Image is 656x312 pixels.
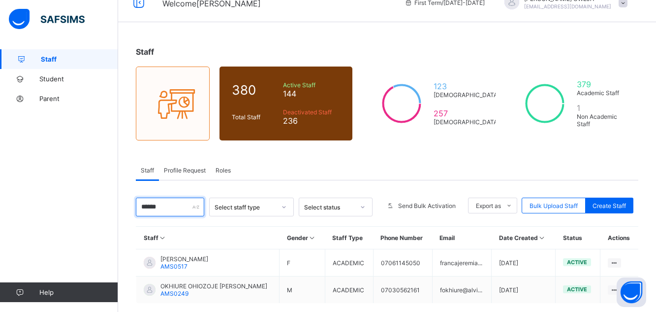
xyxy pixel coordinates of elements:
span: Academic Staff [577,89,626,97]
th: Phone Number [373,227,432,249]
div: Total Staff [229,111,281,123]
span: [DEMOGRAPHIC_DATA] [434,118,500,126]
th: Date Created [492,227,556,249]
span: Help [39,288,118,296]
td: M [280,277,325,304]
span: AMS0249 [160,290,188,297]
th: Actions [600,227,638,249]
th: Email [432,227,492,249]
span: OKHIURE OHIOZOJE [PERSON_NAME] [160,282,267,290]
td: fokhiure@alvi... [432,277,492,304]
span: Bulk Upload Staff [530,202,578,209]
span: [PERSON_NAME] [160,255,208,263]
span: 380 [232,82,278,98]
span: Send Bulk Activation [398,202,456,209]
span: 123 [434,81,500,91]
span: Staff [141,167,154,174]
i: Sort in Ascending Order [308,234,316,242]
span: 1 [577,103,626,113]
th: Gender [280,227,325,249]
span: 236 [283,116,341,126]
span: Non Academic Staff [577,113,626,128]
span: Student [39,75,118,83]
td: ACADEMIC [325,277,373,304]
td: [DATE] [492,277,556,304]
span: [DEMOGRAPHIC_DATA] [434,91,500,99]
td: [DATE] [492,249,556,277]
button: Open asap [617,277,646,307]
span: Create Staff [593,202,626,209]
span: Staff [41,55,118,63]
span: Deactivated Staff [283,108,341,116]
span: Export as [476,202,501,209]
span: [EMAIL_ADDRESS][DOMAIN_NAME] [524,3,611,9]
span: Active Staff [283,81,341,89]
td: ACADEMIC [325,249,373,277]
span: Parent [39,95,118,103]
span: Roles [216,167,231,174]
div: Select staff type [215,204,276,211]
span: 379 [577,79,626,89]
div: Select status [304,204,354,211]
td: francajeremia... [432,249,492,277]
span: active [567,286,587,293]
th: Staff Type [325,227,373,249]
i: Sort in Ascending Order [538,234,546,242]
th: Status [556,227,600,249]
span: 257 [434,108,500,118]
span: 144 [283,89,341,99]
i: Sort in Ascending Order [158,234,167,242]
span: AMS0517 [160,263,187,270]
img: safsims [9,9,85,30]
td: 07061145050 [373,249,432,277]
td: 07030562161 [373,277,432,304]
span: Profile Request [164,167,206,174]
span: Staff [136,47,154,57]
span: active [567,259,587,266]
th: Staff [136,227,280,249]
td: F [280,249,325,277]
